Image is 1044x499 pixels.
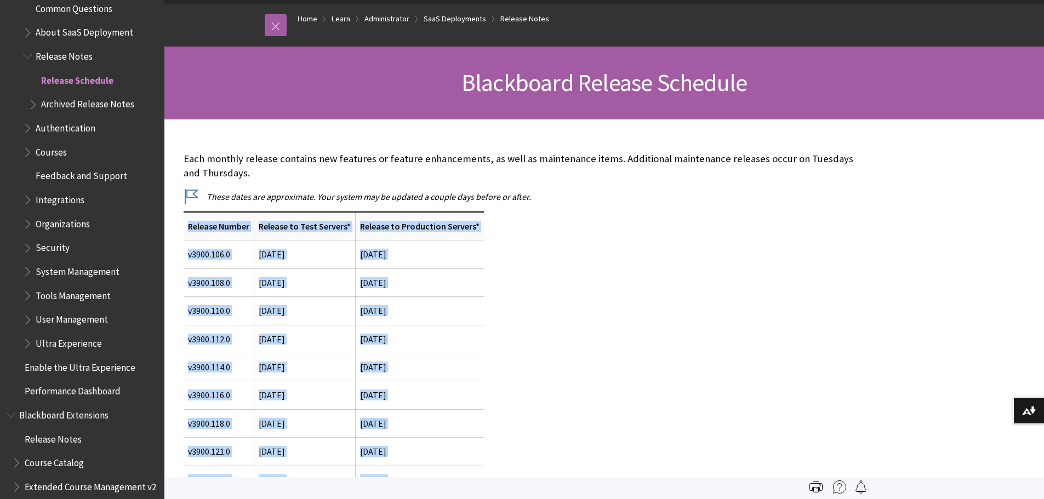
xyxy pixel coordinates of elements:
[36,167,127,182] span: Feedback and Support
[833,480,846,494] img: More help
[36,119,95,134] span: Authentication
[36,191,84,205] span: Integrations
[259,418,285,429] span: [DATE]
[355,212,484,240] th: Release to Production Servers*
[25,454,84,468] span: Course Catalog
[36,24,133,38] span: About SaaS Deployment
[254,212,355,240] th: Release to Test Servers*
[184,409,254,437] td: v3900.118.0
[36,334,102,349] span: Ultra Experience
[355,353,484,381] td: [DATE]
[355,466,484,494] td: [DATE]
[355,409,484,437] td: [DATE]
[25,382,121,397] span: Performance Dashboard
[355,240,484,268] td: [DATE]
[254,297,355,325] td: [DATE]
[254,240,355,268] td: [DATE]
[332,12,350,26] a: Learn
[254,268,355,296] td: [DATE]
[854,480,868,494] img: Follow this page
[461,67,747,97] span: Blackboard Release Schedule
[184,212,254,240] th: Release Number
[184,381,254,409] td: v3900.116.0
[424,12,486,26] a: SaaS Deployments
[500,12,549,26] a: Release Notes
[184,191,863,203] p: These dates are approximate. Your system may be updated a couple days before or after.
[184,466,254,494] td: v3900.123.0
[184,297,254,325] td: v3900.110.0
[36,286,111,301] span: Tools Management
[41,95,134,110] span: Archived Release Notes
[259,334,285,345] span: [DATE]
[36,262,119,277] span: System Management
[259,389,285,400] span: [DATE]
[364,12,409,26] a: Administrator
[259,446,285,457] span: [DATE]
[41,71,113,86] span: Release Schedule
[184,353,254,381] td: v3900.114.0
[25,478,156,492] span: Extended Course Management v2
[184,152,863,180] p: Each monthly release contains new features or feature enhancements, as well as maintenance items....
[19,406,109,421] span: Blackboard Extensions
[25,430,82,445] span: Release Notes
[809,480,823,494] img: Print
[184,325,254,353] td: v3900.112.0
[184,268,254,296] td: v3900.108.0
[259,474,285,485] span: [DATE]
[25,358,135,373] span: Enable the Ultra Experience
[36,47,93,62] span: Release Notes
[355,438,484,466] td: [DATE]
[355,381,484,409] td: [DATE]
[36,143,67,158] span: Courses
[184,240,254,268] td: v3900.106.0
[355,297,484,325] td: [DATE]
[36,239,70,254] span: Security
[259,362,285,372] span: [DATE]
[36,311,108,325] span: User Management
[298,12,317,26] a: Home
[184,438,254,466] td: v3900.121.0
[360,334,386,345] span: [DATE]
[355,268,484,296] td: [DATE]
[36,215,90,230] span: Organizations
